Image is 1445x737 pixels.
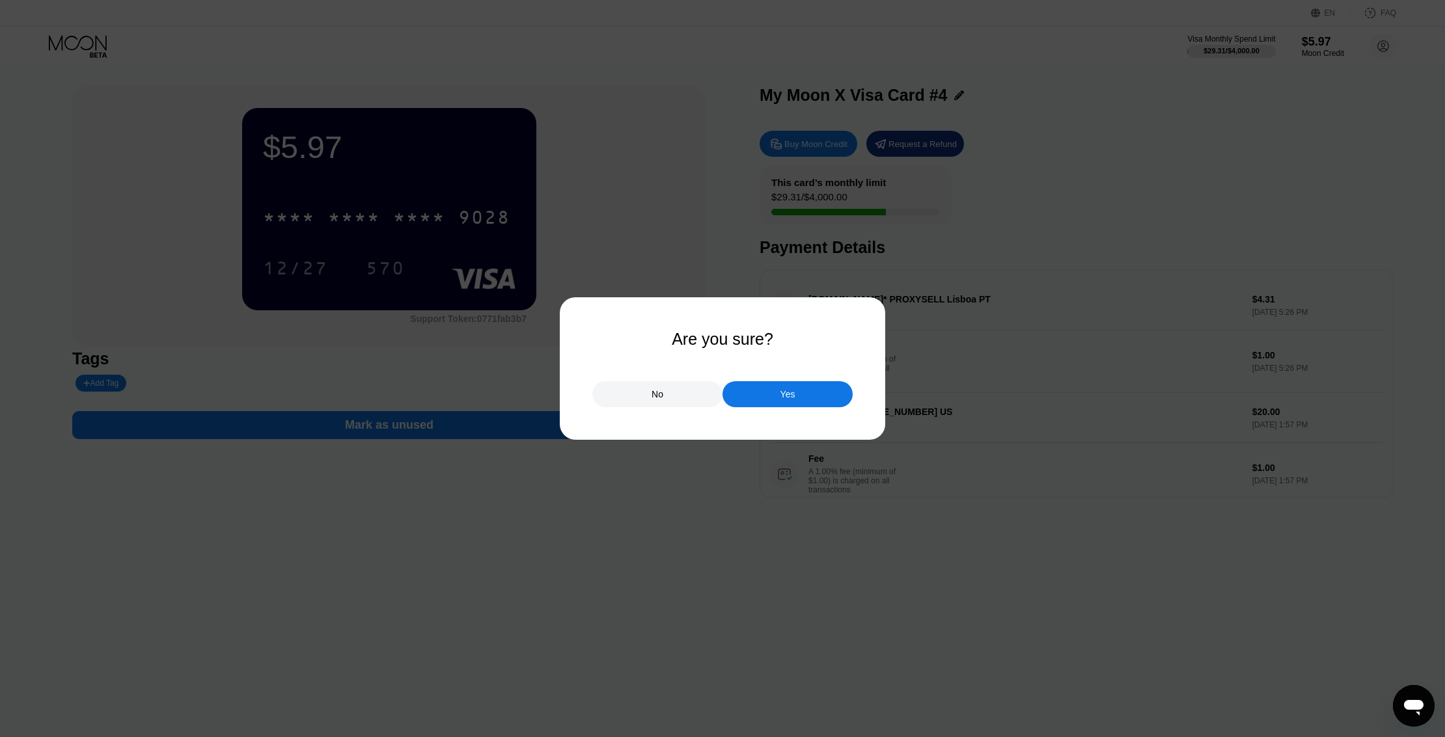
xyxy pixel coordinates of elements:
div: No [652,388,663,400]
div: Yes [780,388,795,400]
div: No [592,381,722,407]
div: Yes [722,381,853,407]
iframe: Button to launch messaging window, conversation in progress [1393,685,1435,727]
div: Are you sure? [672,330,773,349]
